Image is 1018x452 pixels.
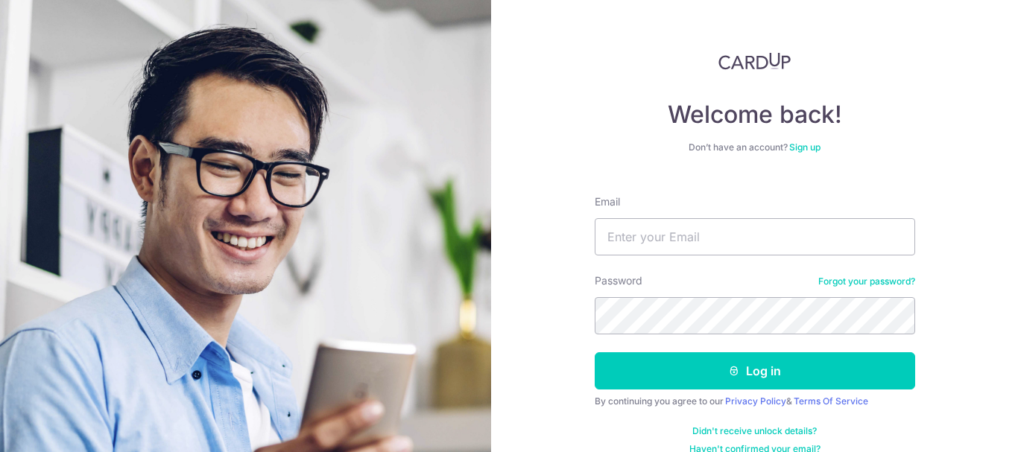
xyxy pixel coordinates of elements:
[692,425,817,437] a: Didn't receive unlock details?
[595,395,915,407] div: By continuing you agree to our &
[718,52,791,70] img: CardUp Logo
[794,395,868,407] a: Terms Of Service
[595,218,915,255] input: Enter your Email
[595,352,915,389] button: Log in
[595,100,915,130] h4: Welcome back!
[818,276,915,287] a: Forgot your password?
[595,273,642,288] label: Password
[595,141,915,153] div: Don’t have an account?
[595,194,620,209] label: Email
[725,395,786,407] a: Privacy Policy
[789,141,821,153] a: Sign up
